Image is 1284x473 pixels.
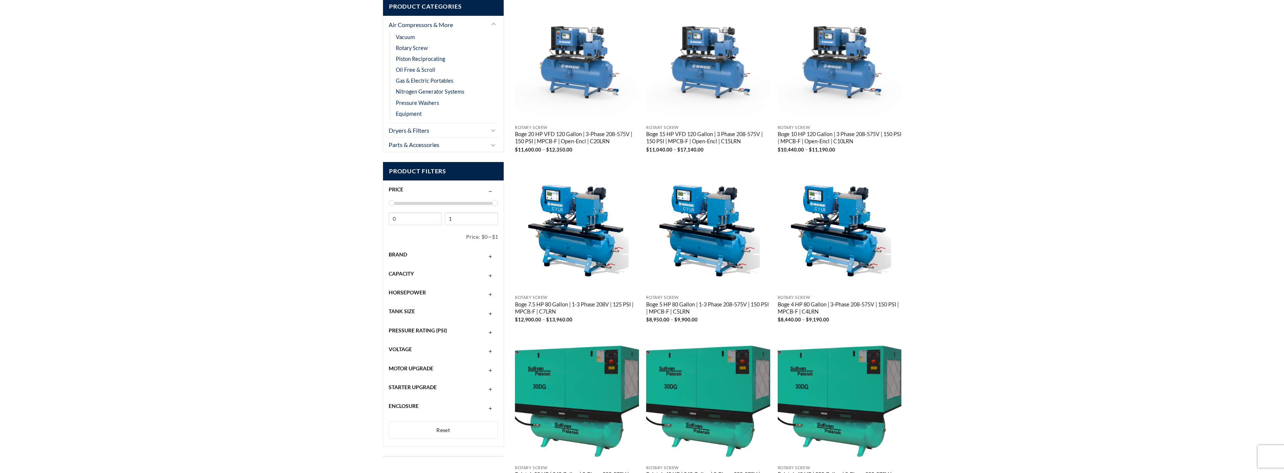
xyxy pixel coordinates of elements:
[674,317,677,323] span: $
[646,337,770,461] img: Palatek 40 HP | 240 Gallon | 3-Phase 200-575V | 125-150 PSI | Open-Encl | TEFC | Wye | DG40
[488,233,492,240] span: —
[546,317,572,323] bdi: 13,960.00
[646,317,649,323] span: $
[396,86,464,97] a: Nitrogen Generator Systems
[389,403,419,409] span: Enclosure
[396,97,439,108] a: Pressure Washers
[646,147,649,153] span: $
[778,131,902,146] a: Boge 10 HP 120 Gallon | 3 Phase 208-575V | 150 PSI | MPCB-F | Open-Encl | C10LRN
[389,251,407,258] span: Brand
[515,337,639,461] img: Palatek 50 HP | 240 Gallon | 3-Phase 200-575V | 125-175 PSI | Open-Encl | TEFC | Wye | DG50
[671,317,673,323] span: –
[646,295,770,300] p: Rotary Screw
[778,337,902,461] img: Palatek 40 HP | 200 Gallon | 3-Phase 200-575V | 125-150 PSI | Open-Encl | TEFC | Wye | DG40
[646,125,770,130] p: Rotary Screw
[389,327,447,334] span: Pressure Rating (PSI)
[515,301,639,316] a: Boge 7.5 HP 80 Gallon | 1-3 Phase 208V | 125 PSI | MPCB-F | C7LRN
[389,346,412,352] span: Voltage
[489,126,498,135] button: Toggle
[805,147,808,153] span: –
[646,167,770,291] img: Boge 5 HP 80 Gallon | 1-3 Phase 208-575V | 150 PSI | MPCB-F | C5LRN
[646,317,669,323] bdi: 8,950.00
[778,125,902,130] p: Rotary Screw
[778,301,902,316] a: Boge 4 HP 80 Gallon | 3-Phase 208-575V | 150 PSI | MPCB-F | C4LRN
[778,465,902,470] p: Rotary Screw
[674,147,676,153] span: –
[383,162,504,180] span: Product Filters
[481,233,488,240] span: $0
[542,147,545,153] span: –
[515,465,639,470] p: Rotary Screw
[646,301,770,316] a: Boge 5 HP 80 Gallon | 1-3 Phase 208-575V | 150 PSI | MPCB-F | C5LRN
[396,108,422,119] a: Equipment
[546,317,549,323] span: $
[778,317,801,323] bdi: 8,440.00
[492,233,498,240] span: $1
[778,317,781,323] span: $
[396,75,453,86] a: Gas & Electric Portables
[677,147,680,153] span: $
[389,186,403,193] span: Price
[445,212,498,225] input: Max price
[806,317,809,323] span: $
[389,138,487,152] a: Parts & Accessories
[389,308,415,314] span: Tank Size
[436,427,450,433] span: Reset
[389,212,442,225] input: Min price
[646,131,770,146] a: Boge 15 HP VFD 120 Gallon | 3 Phase 208-575V | 150 PSI | MPCB-F | Open-Encl | C15LRN
[546,147,549,153] span: $
[542,317,545,323] span: –
[806,317,829,323] bdi: 9,190.00
[778,295,902,300] p: Rotary Screw
[389,365,433,371] span: Motor Upgrade
[515,147,541,153] bdi: 11,600.00
[809,147,812,153] span: $
[809,147,835,153] bdi: 11,190.00
[515,317,541,323] bdi: 12,900.00
[396,42,428,53] a: Rotary Screw
[778,147,804,153] bdi: 10,440.00
[515,125,639,130] p: Rotary Screw
[466,230,481,243] span: Price:
[389,270,414,277] span: Capacity
[515,147,518,153] span: $
[515,167,639,291] img: Boge 7.5 HP 80 Gallon | 1-3 Phase 208V | 125 PSI | MPCB-F | C7LRN
[396,64,435,75] a: Oil Free & Scroll
[389,421,498,439] button: Reset
[389,384,437,390] span: Starter Upgrade
[546,147,572,153] bdi: 12,350.00
[515,131,639,146] a: Boge 20 HP VFD 120 Gallon | 3-Phase 208-575V | 150 PSI | MPCB-F | Open-Encl | C20LRN
[389,18,487,32] a: Air Compressors & More
[489,140,498,149] button: Toggle
[389,289,426,296] span: Horsepower
[778,167,902,291] img: Boge 4 HP 80 Gallon | 3-Phase 208-575V | 150 PSI | MPCB-F | C4LRN
[802,317,805,323] span: –
[677,147,704,153] bdi: 17,140.00
[646,147,672,153] bdi: 11,040.00
[396,32,415,42] a: Vacuum
[515,295,639,300] p: Rotary Screw
[674,317,698,323] bdi: 9,900.00
[396,53,445,64] a: Piston Reciprocating
[389,123,487,138] a: Dryers & Filters
[778,147,781,153] span: $
[646,465,770,470] p: Rotary Screw
[515,317,518,323] span: $
[489,20,498,29] button: Toggle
